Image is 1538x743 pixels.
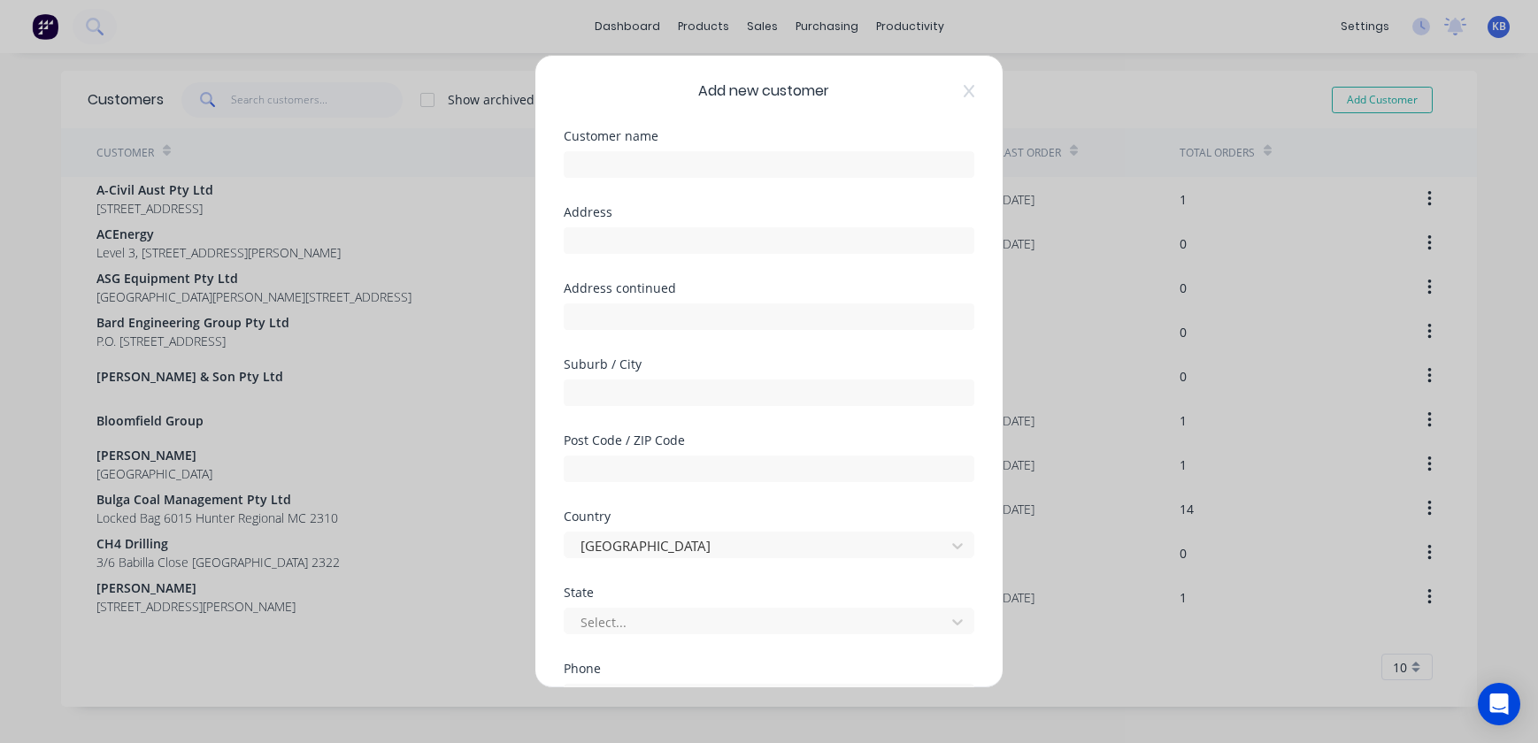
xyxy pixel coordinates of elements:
span: Add new customer [698,80,829,102]
div: Address [564,206,974,218]
div: Open Intercom Messenger [1478,683,1520,725]
div: Address continued [564,282,974,295]
div: Phone [564,663,974,675]
div: Post Code / ZIP Code [564,434,974,447]
div: State [564,586,974,599]
div: Customer name [564,130,974,142]
div: Suburb / City [564,358,974,371]
div: Country [564,510,974,523]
